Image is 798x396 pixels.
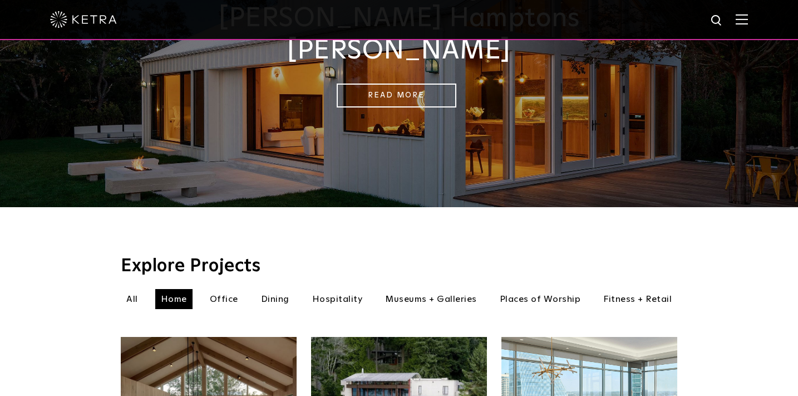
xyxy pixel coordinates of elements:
[494,289,587,309] li: Places of Worship
[121,289,144,309] li: All
[307,289,368,309] li: Hospitality
[121,257,677,275] h3: Explore Projects
[204,289,244,309] li: Office
[155,289,193,309] li: Home
[380,289,482,309] li: Museums + Galleries
[50,11,117,28] img: ketra-logo-2019-white
[255,289,295,309] li: Dining
[736,14,748,25] img: Hamburger%20Nav.svg
[598,289,677,309] li: Fitness + Retail
[710,14,724,28] img: search icon
[337,84,456,107] a: Read More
